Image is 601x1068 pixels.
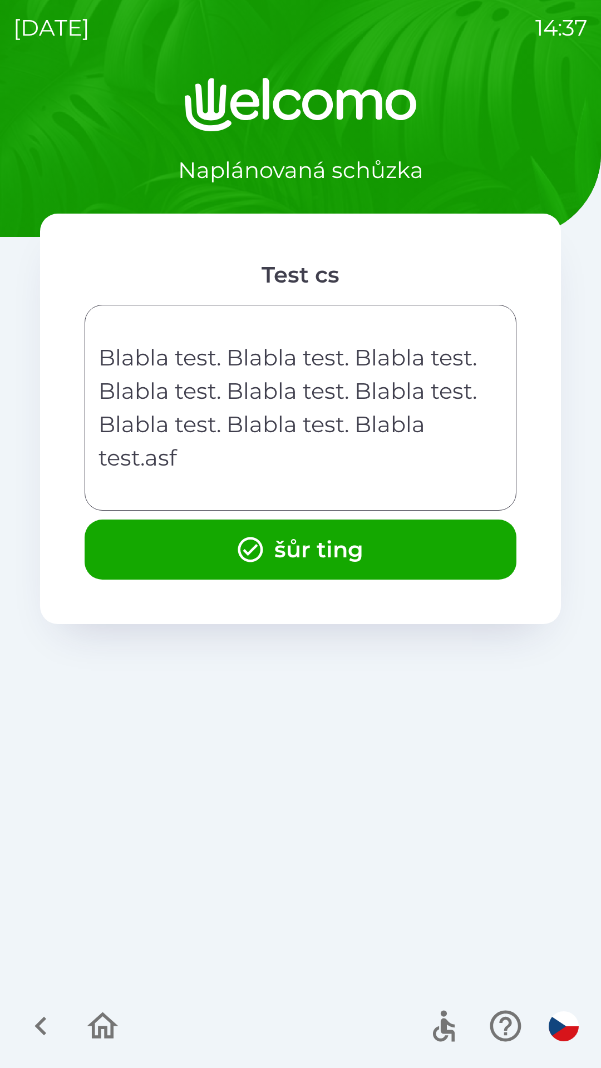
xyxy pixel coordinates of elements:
img: Logo [40,78,561,131]
button: šůr ting [85,520,516,580]
p: [DATE] [13,11,90,44]
img: cs flag [549,1011,579,1041]
p: 14:37 [535,11,588,44]
p: Blabla test. Blabla test. Blabla test. Blabla test. Blabla test. Blabla test. Blabla test. Blabla... [98,341,487,474]
p: Naplánovaná schůzka [178,154,423,187]
div: Test cs [85,258,516,291]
